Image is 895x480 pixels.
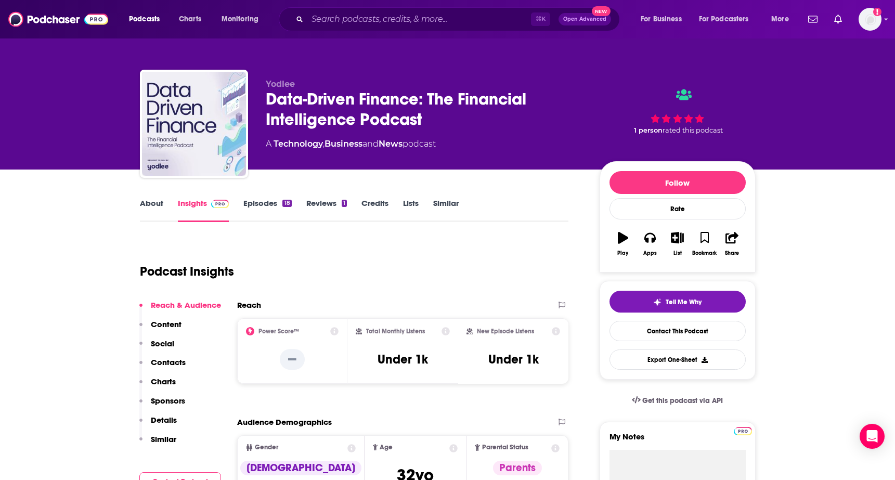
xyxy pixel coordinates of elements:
[266,138,436,150] div: A podcast
[378,352,428,367] h3: Under 1k
[617,250,628,256] div: Play
[306,198,347,222] a: Reviews1
[718,225,745,263] button: Share
[280,349,305,370] p: --
[663,126,723,134] span: rated this podcast
[609,198,746,219] div: Rate
[139,434,176,453] button: Similar
[734,427,752,435] img: Podchaser Pro
[129,12,160,27] span: Podcasts
[178,198,229,222] a: InsightsPodchaser Pro
[307,11,531,28] input: Search podcasts, credits, & more...
[139,319,181,339] button: Content
[493,461,542,475] div: Parents
[563,17,606,22] span: Open Advanced
[237,300,261,310] h2: Reach
[482,444,528,451] span: Parental Status
[214,11,272,28] button: open menu
[600,79,756,144] div: 1 personrated this podcast
[258,328,299,335] h2: Power Score™
[139,396,185,415] button: Sponsors
[289,7,630,31] div: Search podcasts, credits, & more...
[734,425,752,435] a: Pro website
[664,225,691,263] button: List
[609,321,746,341] a: Contact This Podcast
[362,139,379,149] span: and
[222,12,258,27] span: Monitoring
[342,200,347,207] div: 1
[237,417,332,427] h2: Audience Demographics
[764,11,802,28] button: open menu
[211,200,229,208] img: Podchaser Pro
[274,139,323,149] a: Technology
[151,319,181,329] p: Content
[859,8,881,31] button: Show profile menu
[151,396,185,406] p: Sponsors
[361,198,388,222] a: Credits
[859,8,881,31] span: Logged in as patiencebaldacci
[531,12,550,26] span: ⌘ K
[673,250,682,256] div: List
[151,377,176,386] p: Charts
[634,126,663,134] span: 1 person
[151,300,221,310] p: Reach & Audience
[139,357,186,377] button: Contacts
[643,250,657,256] div: Apps
[873,8,881,16] svg: Add a profile image
[692,11,764,28] button: open menu
[140,198,163,222] a: About
[725,250,739,256] div: Share
[403,198,419,222] a: Lists
[633,11,695,28] button: open menu
[609,291,746,313] button: tell me why sparkleTell Me Why
[366,328,425,335] h2: Total Monthly Listens
[151,415,177,425] p: Details
[323,139,325,149] span: ,
[699,12,749,27] span: For Podcasters
[179,12,201,27] span: Charts
[151,357,186,367] p: Contacts
[122,11,173,28] button: open menu
[172,11,207,28] a: Charts
[380,444,393,451] span: Age
[139,339,174,358] button: Social
[641,12,682,27] span: For Business
[624,388,732,413] a: Get this podcast via API
[243,198,291,222] a: Episodes18
[592,6,611,16] span: New
[666,298,702,306] span: Tell Me Why
[609,225,637,263] button: Play
[433,198,459,222] a: Similar
[488,352,539,367] h3: Under 1k
[637,225,664,263] button: Apps
[379,139,403,149] a: News
[266,79,295,89] span: Yodlee
[830,10,846,28] a: Show notifications dropdown
[139,415,177,434] button: Details
[653,298,661,306] img: tell me why sparkle
[151,434,176,444] p: Similar
[477,328,534,335] h2: New Episode Listens
[860,424,885,449] div: Open Intercom Messenger
[240,461,361,475] div: [DEMOGRAPHIC_DATA]
[609,349,746,370] button: Export One-Sheet
[140,264,234,279] h1: Podcast Insights
[859,8,881,31] img: User Profile
[142,72,246,176] img: Data-Driven Finance: The Financial Intelligence Podcast
[139,300,221,319] button: Reach & Audience
[609,432,746,450] label: My Notes
[691,225,718,263] button: Bookmark
[282,200,291,207] div: 18
[804,10,822,28] a: Show notifications dropdown
[139,377,176,396] button: Charts
[325,139,362,149] a: Business
[559,13,611,25] button: Open AdvancedNew
[151,339,174,348] p: Social
[8,9,108,29] img: Podchaser - Follow, Share and Rate Podcasts
[771,12,789,27] span: More
[692,250,717,256] div: Bookmark
[609,171,746,194] button: Follow
[642,396,723,405] span: Get this podcast via API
